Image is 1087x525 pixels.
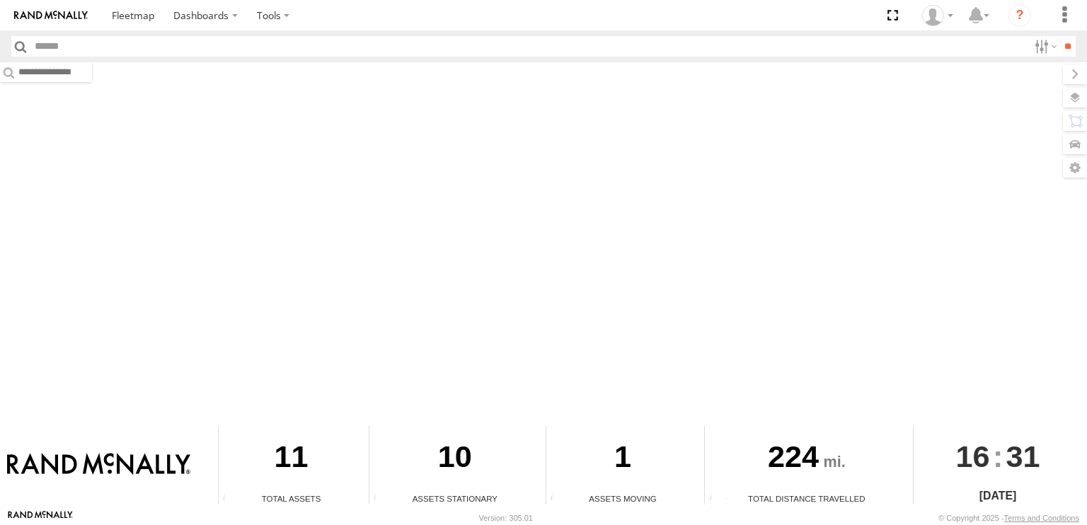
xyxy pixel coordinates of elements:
[1006,426,1040,487] span: 31
[705,492,908,504] div: Total Distance Travelled
[1063,158,1087,178] label: Map Settings
[705,494,726,504] div: Total distance travelled by all assets within specified date range and applied filters
[7,453,190,477] img: Rand McNally
[14,11,88,21] img: rand-logo.svg
[369,494,391,504] div: Total number of assets current stationary.
[1004,514,1079,522] a: Terms and Conditions
[1008,4,1031,27] i: ?
[705,426,908,492] div: 224
[219,494,240,504] div: Total number of Enabled Assets
[369,426,540,492] div: 10
[938,514,1079,522] div: © Copyright 2025 -
[369,492,540,504] div: Assets Stationary
[546,426,700,492] div: 1
[914,426,1081,487] div: :
[956,426,990,487] span: 16
[914,487,1081,504] div: [DATE]
[546,492,700,504] div: Assets Moving
[479,514,533,522] div: Version: 305.01
[1029,36,1059,57] label: Search Filter Options
[546,494,568,504] div: Total number of assets current in transit.
[8,511,73,525] a: Visit our Website
[917,5,958,26] div: Valeo Dash
[219,492,364,504] div: Total Assets
[219,426,364,492] div: 11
